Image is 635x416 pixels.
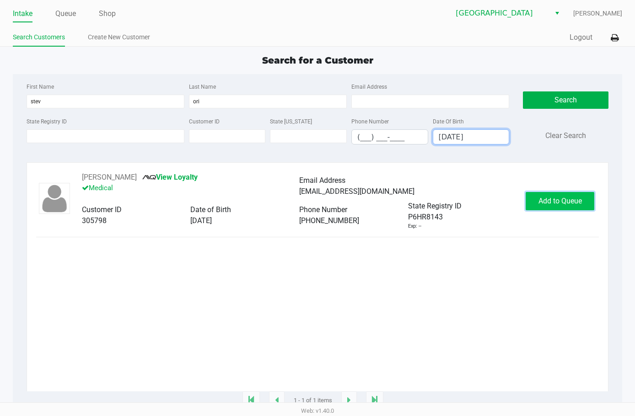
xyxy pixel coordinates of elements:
span: [DATE] [190,216,212,225]
label: State [US_STATE] [270,117,312,126]
input: Format: MM/DD/YYYY [433,130,509,144]
label: Last Name [189,83,216,91]
span: State Registry ID [408,202,462,210]
span: [PHONE_NUMBER] [299,216,359,225]
button: See customer info [82,172,137,183]
kendo-maskedtextbox: Format: MM/DD/YYYY [433,129,510,144]
app-submit-button: Next [341,391,357,410]
span: P6HR8143 [408,212,443,223]
span: Date of Birth [190,205,231,214]
a: Intake [13,7,32,20]
span: 1 - 1 of 1 items [294,396,332,405]
span: Email Address [299,176,345,185]
label: Customer ID [189,117,220,126]
app-submit-button: Previous [269,391,285,410]
p: Medical [82,183,299,193]
span: Search for a Customer [262,55,373,66]
app-submit-button: Move to first page [242,391,260,410]
app-submit-button: Move to last page [366,391,383,410]
a: Search Customers [13,32,65,43]
label: First Name [27,83,54,91]
span: 305798 [82,216,107,225]
div: Exp: -- [408,223,421,230]
label: Phone Number [351,117,389,126]
label: State Registry ID [27,117,67,126]
a: View Loyalty [142,173,198,181]
span: [GEOGRAPHIC_DATA] [456,8,545,19]
span: [PERSON_NAME] [573,9,622,18]
label: Date Of Birth [433,117,464,126]
span: [EMAIL_ADDRESS][DOMAIN_NAME] [299,187,414,196]
button: Select [550,5,564,21]
span: Add to Queue [538,197,582,205]
a: Shop [99,7,116,20]
span: Phone Number [299,205,347,214]
kendo-maskedtextbox: Format: (999) 999-9999 [351,129,428,144]
a: Create New Customer [88,32,150,43]
a: Queue [55,7,76,20]
button: Search [523,91,608,109]
button: Logout [570,32,592,43]
label: Email Address [351,83,387,91]
span: Customer ID [82,205,122,214]
button: Add to Queue [526,192,594,210]
span: Web: v1.40.0 [301,407,334,414]
input: Format: (999) 999-9999 [352,130,428,144]
button: Clear Search [545,130,586,141]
